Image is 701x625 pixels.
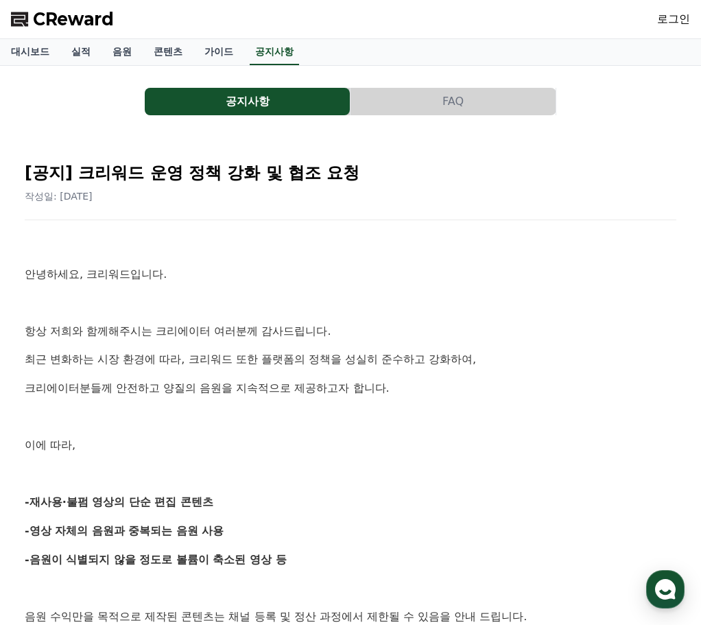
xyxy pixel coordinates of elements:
[212,456,228,467] span: 설정
[25,553,287,566] strong: -음원이 식별되지 않을 정도로 볼륨이 축소된 영상 등
[25,524,224,537] strong: -영상 자체의 음원과 중복되는 음원 사용
[25,191,93,202] span: 작성일: [DATE]
[126,456,142,467] span: 대화
[4,435,91,469] a: 홈
[145,88,350,115] a: 공지사항
[25,495,213,508] strong: -재사용·불펌 영상의 단순 편집 콘텐츠
[25,162,676,184] h2: [공지] 크리워드 운영 정책 강화 및 협조 요청
[143,39,193,65] a: 콘텐츠
[91,435,177,469] a: 대화
[25,351,676,368] p: 최근 변화하는 시장 환경에 따라, 크리워드 또한 플랫폼의 정책을 성실히 준수하고 강화하여,
[11,8,114,30] a: CReward
[25,436,676,454] p: 이에 따라,
[25,379,676,397] p: 크리에이터분들께 안전하고 양질의 음원을 지속적으로 제공하고자 합니다.
[350,88,556,115] button: FAQ
[657,11,690,27] a: 로그인
[25,266,676,283] p: 안녕하세요, 크리워드입니다.
[25,322,676,340] p: 항상 저희와 함께해주시는 크리에이터 여러분께 감사드립니다.
[60,39,102,65] a: 실적
[250,39,299,65] a: 공지사항
[177,435,263,469] a: 설정
[193,39,244,65] a: 가이드
[43,456,51,467] span: 홈
[33,8,114,30] span: CReward
[102,39,143,65] a: 음원
[145,88,350,115] button: 공지사항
